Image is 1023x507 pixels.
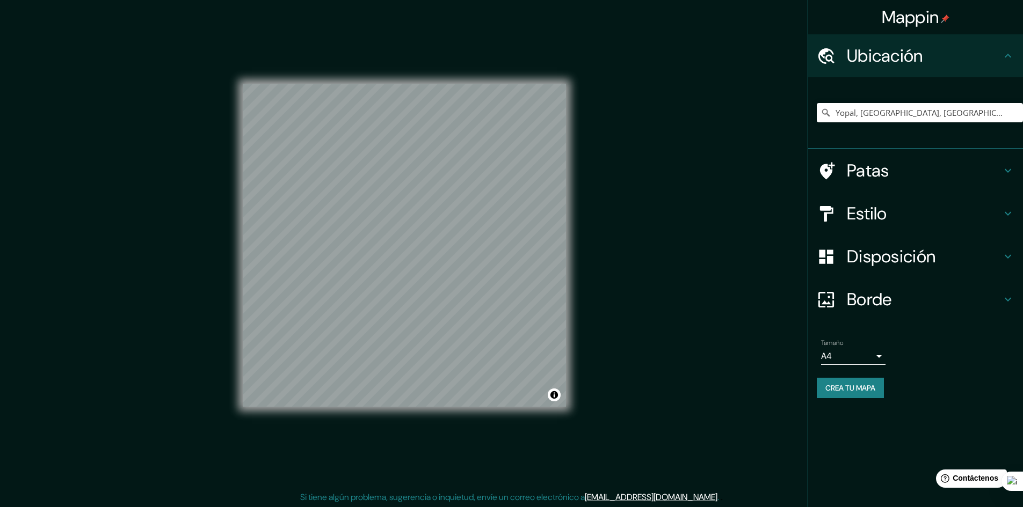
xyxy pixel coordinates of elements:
div: Patas [808,149,1023,192]
canvas: Mapa [243,84,566,407]
font: . [719,491,721,503]
button: Activar o desactivar atribución [548,388,561,401]
font: . [717,491,719,503]
font: . [721,491,723,503]
font: Tamaño [821,339,843,347]
button: Crea tu mapa [817,378,884,398]
font: Disposición [847,245,935,268]
img: pin-icon.png [941,14,949,23]
div: Ubicación [808,34,1023,77]
div: Estilo [808,192,1023,235]
div: A4 [821,348,886,365]
div: Borde [808,278,1023,321]
div: Disposición [808,235,1023,278]
font: Ubicación [847,45,923,67]
font: Estilo [847,202,887,225]
font: Crea tu mapa [825,383,875,393]
font: Patas [847,159,889,182]
font: Si tiene algún problema, sugerencia o inquietud, envíe un correo electrónico a [300,491,585,503]
iframe: Lanzador de widgets de ayuda [927,465,1011,495]
input: Elige tu ciudad o zona [817,103,1023,122]
font: Mappin [882,6,939,28]
a: [EMAIL_ADDRESS][DOMAIN_NAME] [585,491,717,503]
font: Borde [847,288,892,311]
font: A4 [821,350,832,362]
